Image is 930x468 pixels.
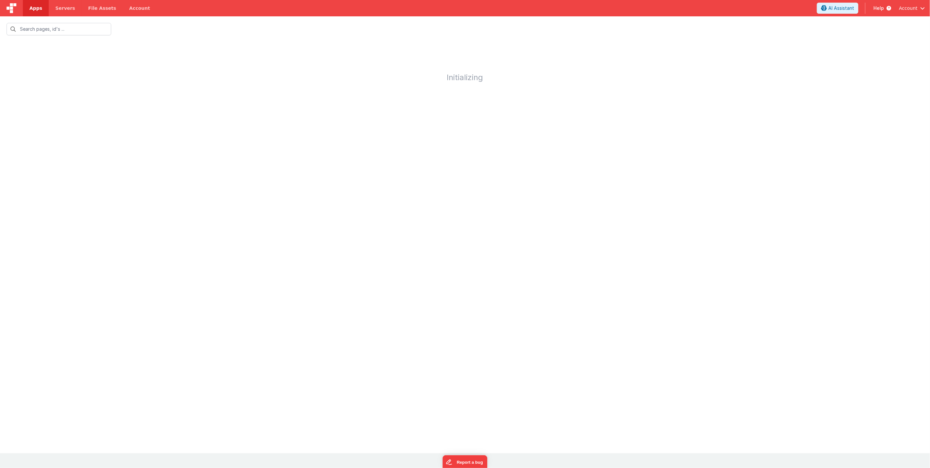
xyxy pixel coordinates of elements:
[828,5,854,11] span: AI Assistant
[55,5,75,11] span: Servers
[88,5,116,11] span: File Assets
[899,5,925,11] button: Account
[29,5,42,11] span: Apps
[899,5,918,11] span: Account
[7,23,111,35] input: Search pages, id's ...
[873,5,884,11] span: Help
[817,3,858,14] button: AI Assistant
